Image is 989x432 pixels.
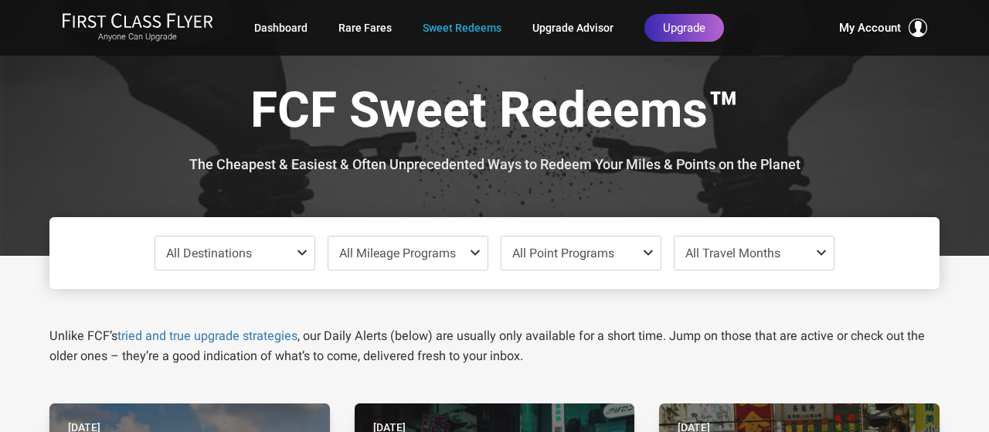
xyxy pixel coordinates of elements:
a: First Class FlyerAnyone Can Upgrade [62,12,213,43]
span: All Point Programs [512,246,614,260]
span: All Destinations [166,246,252,260]
h1: FCF Sweet Redeems™ [61,83,928,143]
button: My Account [839,19,927,37]
a: Dashboard [254,14,308,42]
span: All Mileage Programs [339,246,456,260]
span: My Account [839,19,901,37]
small: Anyone Can Upgrade [62,32,213,43]
a: Upgrade Advisor [532,14,613,42]
p: Unlike FCF’s , our Daily Alerts (below) are usually only available for a short time. Jump on thos... [49,326,940,366]
h3: The Cheapest & Easiest & Often Unprecedented Ways to Redeem Your Miles & Points on the Planet [61,157,928,172]
a: Sweet Redeems [423,14,501,42]
a: Upgrade [644,14,724,42]
a: Rare Fares [338,14,392,42]
img: First Class Flyer [62,12,213,29]
a: tried and true upgrade strategies [117,328,297,343]
span: All Travel Months [685,246,780,260]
